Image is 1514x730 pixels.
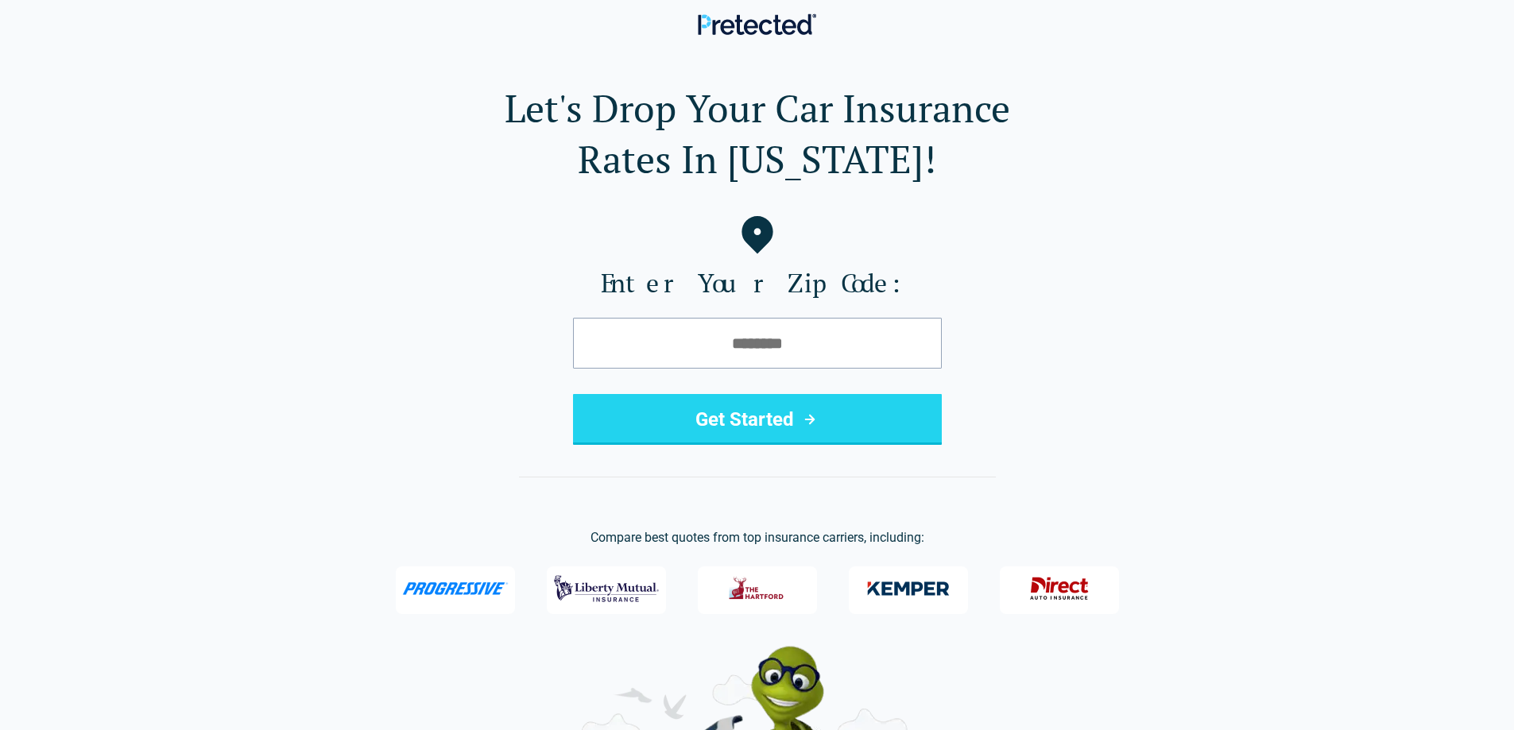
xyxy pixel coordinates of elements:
label: Enter Your Zip Code: [25,267,1489,299]
h1: Let's Drop Your Car Insurance Rates In [US_STATE]! [25,83,1489,184]
img: Liberty Mutual [554,568,659,609]
img: Pretected [698,14,816,35]
button: Get Started [573,394,942,445]
img: Kemper [856,568,961,609]
img: Direct General [1020,568,1098,609]
img: The Hartford [718,568,796,609]
p: Compare best quotes from top insurance carriers, including: [25,528,1489,547]
img: Progressive [402,582,509,595]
